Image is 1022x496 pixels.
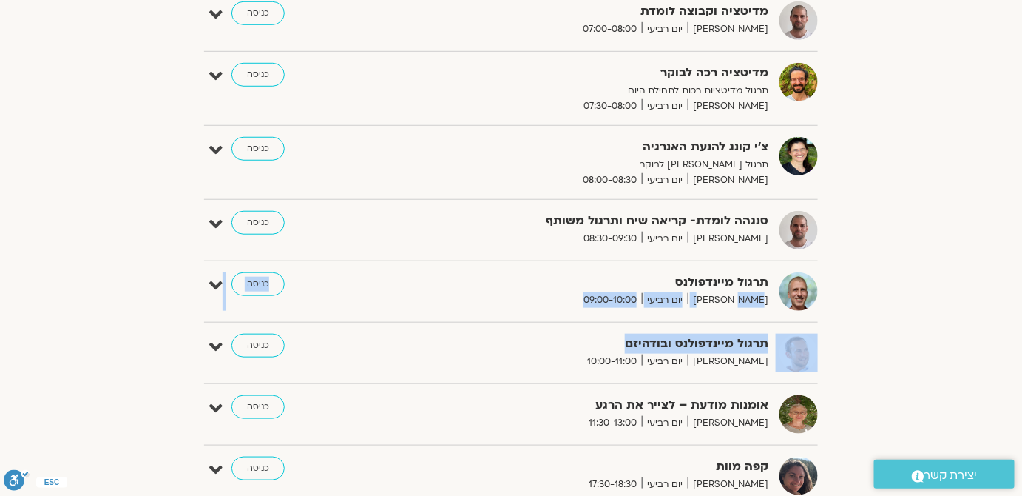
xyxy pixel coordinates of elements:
span: יום רביעי [642,415,688,431]
span: [PERSON_NAME] [688,231,768,247]
span: יום רביעי [642,98,688,114]
strong: קפה מוות [406,457,768,477]
span: יום רביעי [642,231,688,247]
strong: תרגול מיינדפולנס ובודהיזם [406,334,768,354]
span: [PERSON_NAME] [688,477,768,492]
strong: תרגול מיינדפולנס [406,272,768,292]
span: יום רביעי [642,354,688,369]
span: [PERSON_NAME] [688,98,768,114]
strong: צ'י קונג להנעת האנרגיה [406,137,768,157]
span: יצירת קשר [924,466,978,486]
span: 08:30-09:30 [578,231,642,247]
span: 11:30-13:00 [583,415,642,431]
strong: סנגהה לומדת- קריאה שיח ותרגול משותף [406,211,768,231]
a: כניסה [231,334,285,358]
span: 08:00-08:30 [578,172,642,188]
span: 09:00-10:00 [578,292,642,308]
a: יצירת קשר [874,460,1015,489]
span: [PERSON_NAME] [688,354,768,369]
span: [PERSON_NAME] [688,172,768,188]
a: כניסה [231,137,285,161]
span: 07:00-08:00 [578,21,642,37]
p: תרגול [PERSON_NAME] לבוקר [406,157,768,172]
span: יום רביעי [642,172,688,188]
span: [PERSON_NAME] [688,292,768,308]
span: יום רביעי [642,21,688,37]
a: כניסה [231,395,285,419]
a: כניסה [231,272,285,296]
a: כניסה [231,1,285,25]
strong: מדיטציה וקבוצה לומדת [406,1,768,21]
a: כניסה [231,457,285,480]
span: [PERSON_NAME] [688,415,768,431]
strong: מדיטציה רכה לבוקר [406,63,768,83]
span: יום רביעי [642,477,688,492]
span: 07:30-08:00 [578,98,642,114]
span: 10:00-11:00 [582,354,642,369]
strong: אומנות מודעת – לצייר את הרגע [406,395,768,415]
span: [PERSON_NAME] [688,21,768,37]
a: כניסה [231,63,285,87]
a: כניסה [231,211,285,235]
span: 17:30-18:30 [583,477,642,492]
p: תרגול מדיטציות רכות לתחילת היום [406,83,768,98]
span: יום רביעי [642,292,688,308]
